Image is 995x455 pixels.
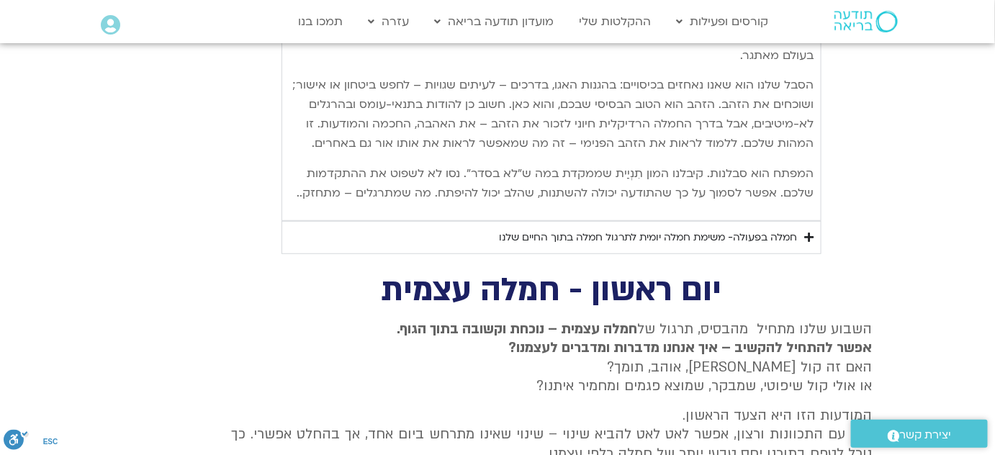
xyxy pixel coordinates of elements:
[231,276,872,305] h2: יום ראשון - חמלה עצמית
[428,8,562,35] a: מועדון תודעה בריאה
[851,420,988,448] a: יצירת קשר
[572,8,659,35] a: ההקלטות שלי
[231,320,872,396] p: השבוע שלנו מתחיל מהבסיס, תרגול של האם זה קול [PERSON_NAME], אוהב, תומך? או אולי קול שיפוטי, שמבקר...
[289,164,814,203] p: המפתח הוא סבלנות. קיבלנו המון תִנְיַית שממקדת במה ש”לא בסדר”. נסו לא לשפוט את ההתקדמות שלכם. אפשר...
[397,320,872,357] strong: חמלה עצמית – נוכחת וקשובה בתוך הגוף. אפשר להתחיל להקשיב – איך אנחנו מדברות ומדברים לעצמנו?
[361,8,417,35] a: עזרה
[282,221,821,254] summary: חמלה בפעולה- משימת חמלה יומית לתרגול חמלה בתוך החיים שלנו
[289,76,814,153] p: הסבל שלנו הוא שאנו נאחזים בכיסויים: בהגנות האגו, בדרכים – לעיתים שגויות – לחפש ביטחון או אישור; ו...
[292,8,351,35] a: תמכו בנו
[900,425,952,445] span: יצירת קשר
[670,8,776,35] a: קורסים ופעילות
[499,229,797,246] div: חמלה בפעולה- משימת חמלה יומית לתרגול חמלה בתוך החיים שלנו
[834,11,898,32] img: תודעה בריאה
